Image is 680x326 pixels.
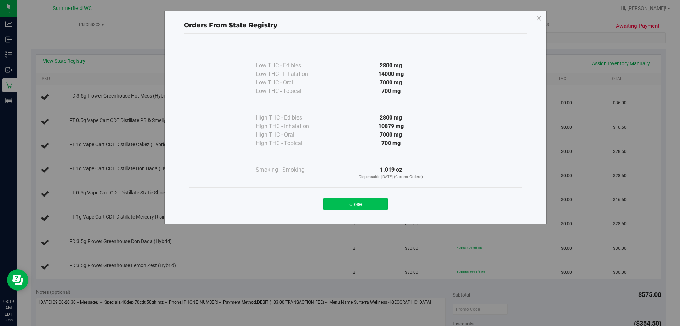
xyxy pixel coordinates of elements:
[256,131,327,139] div: High THC - Oral
[256,122,327,131] div: High THC - Inhalation
[256,166,327,174] div: Smoking - Smoking
[256,114,327,122] div: High THC - Edibles
[327,70,455,78] div: 14000 mg
[7,269,28,291] iframe: Resource center
[184,21,277,29] span: Orders From State Registry
[327,139,455,148] div: 700 mg
[256,139,327,148] div: High THC - Topical
[256,70,327,78] div: Low THC - Inhalation
[256,78,327,87] div: Low THC - Oral
[327,61,455,70] div: 2800 mg
[323,198,388,210] button: Close
[327,166,455,180] div: 1.019 oz
[256,87,327,95] div: Low THC - Topical
[256,61,327,70] div: Low THC - Edibles
[327,114,455,122] div: 2800 mg
[327,174,455,180] p: Dispensable [DATE] (Current Orders)
[327,87,455,95] div: 700 mg
[327,78,455,87] div: 7000 mg
[327,131,455,139] div: 7000 mg
[327,122,455,131] div: 10879 mg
